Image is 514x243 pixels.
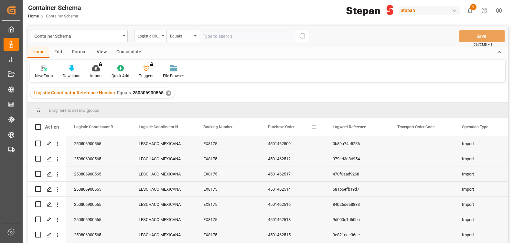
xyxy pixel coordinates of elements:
div: Import [462,197,511,212]
div: LESCHACO MEXICANA [131,136,196,151]
div: Edit [49,47,67,58]
div: Press SPACE to select this row. [27,151,66,166]
span: Equals [117,90,131,95]
div: LESCHACO MEXICANA [131,212,196,227]
div: LESCHACO MEXICANA [131,182,196,196]
button: open menu [31,30,128,42]
button: Save [459,30,505,42]
div: File Browser [163,73,184,79]
div: Import [462,136,511,151]
div: Container Schema [34,32,121,40]
div: 4501462512 [260,151,325,166]
div: EX8175 [196,136,260,151]
span: Transport Order Code [397,125,434,129]
div: New Form [35,73,53,79]
div: 250806900565 [66,197,131,212]
span: Logward Reference [333,125,366,129]
div: Import [462,212,511,227]
div: 250806900565 [66,182,131,196]
button: search button [296,30,309,42]
a: Home [28,14,39,18]
div: 4501462515 [260,227,325,242]
span: 250806900565 [133,90,164,95]
div: EX8175 [196,182,260,196]
div: EX8175 [196,166,260,181]
span: Ctrl/CMD + S [474,42,492,47]
div: View [92,47,112,58]
div: 9e821cce36ee [325,227,390,242]
div: Consolidate [112,47,146,58]
div: 250806900565 [66,136,131,151]
div: Press SPACE to select this row. [27,136,66,151]
div: 4501462517 [260,166,325,181]
input: Type to search [199,30,296,42]
div: 681b6efb19d7 [325,182,390,196]
div: 4501462518 [260,212,325,227]
div: EX8175 [196,212,260,227]
div: LESCHACO MEXICANA [131,227,196,242]
span: Logistic Coordinator Reference Number [34,90,115,95]
div: Action [45,124,59,130]
div: 4501462516 [260,197,325,212]
div: Press SPACE to select this row. [27,227,66,242]
div: 250806900565 [66,227,131,242]
div: LESCHACO MEXICANA [131,197,196,212]
div: 250806900565 [66,166,131,181]
div: 4501462514 [260,182,325,196]
div: 4501462509 [260,136,325,151]
span: Logistic Coordinator Reference Number [74,125,117,129]
img: Stepan_Company_logo.svg.png_1713531530.png [346,5,393,16]
button: Help Center [477,3,492,18]
div: Press SPACE to select this row. [27,212,66,227]
button: show 9 new notifications [463,3,477,18]
div: Import [462,152,511,166]
div: 84b26dea8883 [325,197,390,212]
div: LESCHACO MEXICANA [131,151,196,166]
div: Stepan [398,6,460,15]
div: EX8175 [196,197,260,212]
span: Purchase Order [268,125,294,129]
div: 250806900565 [66,151,131,166]
div: Import [462,227,511,242]
div: Home [27,47,49,58]
div: EX8175 [196,151,260,166]
span: Booking Number [203,125,232,129]
span: Logistic Coordinator Name [139,125,182,129]
div: Format [67,47,92,58]
div: ✕ [166,90,171,96]
div: Import [462,167,511,182]
button: Stepan [398,4,463,16]
div: Logistic Coordinator Reference Number [138,32,160,39]
div: LESCHACO MEXICANA [131,166,196,181]
div: EX8175 [196,227,260,242]
button: open menu [134,30,166,42]
div: 379ed3a86954 [325,151,390,166]
span: Operation Type [462,125,488,129]
span: Drag here to set row groups [49,108,99,113]
div: Equals [170,32,192,39]
button: open menu [166,30,199,42]
div: Container Schema [28,3,81,13]
div: Press SPACE to select this row. [27,197,66,212]
div: Import [462,182,511,197]
div: Download [63,73,80,79]
div: 0b89a74e5256 [325,136,390,151]
span: 9 [470,4,477,10]
div: Press SPACE to select this row. [27,166,66,182]
div: 250806900565 [66,212,131,227]
div: 478f3aad9268 [325,166,390,181]
div: Quick Add [112,73,129,79]
div: 9d000e1d60be [325,212,390,227]
div: Press SPACE to select this row. [27,182,66,197]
